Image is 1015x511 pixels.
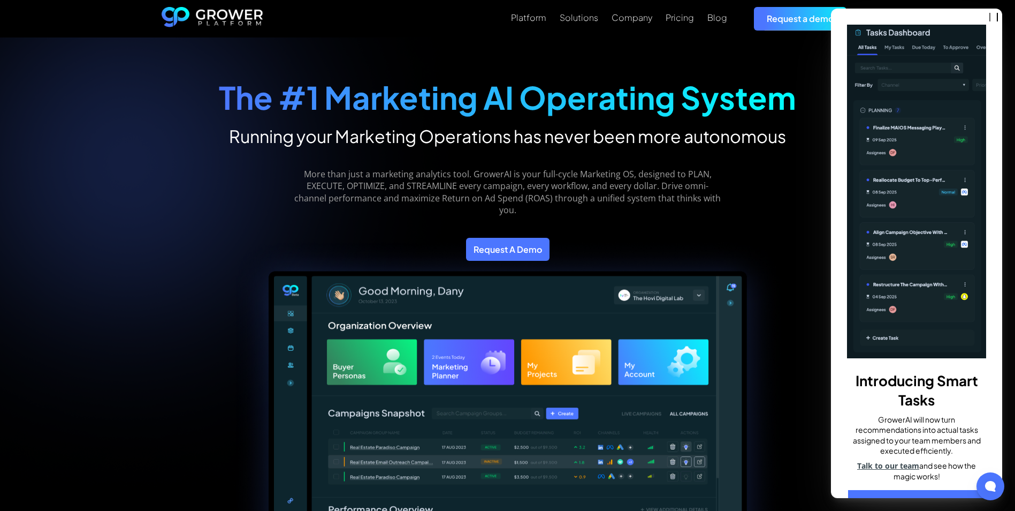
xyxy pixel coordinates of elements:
h2: Running your Marketing Operations has never been more autonomous [219,125,796,147]
a: home [162,7,263,31]
a: Platform [511,11,546,24]
a: Request A Demo [466,238,550,261]
div: Blog [707,12,727,22]
a: Blog [707,11,727,24]
a: Company [612,11,652,24]
div: Company [612,12,652,22]
b: Introducing Smart Tasks [856,372,978,409]
a: Solutions [560,11,598,24]
div: Pricing [666,12,694,22]
p: and see how the magic works! [847,461,986,482]
div: Solutions [560,12,598,22]
button: close [989,13,998,21]
a: Pricing [666,11,694,24]
a: Request a demo [754,7,846,30]
p: GrowerAI will now turn recommendations into actual tasks assigned to your team members and execut... [847,415,986,461]
strong: The #1 Marketing AI Operating System [219,78,796,117]
p: More than just a marketing analytics tool. GrowerAI is your full-cycle Marketing OS, designed to ... [293,168,722,216]
img: _p793ks5ak-banner [847,25,986,358]
a: Talk to our team [857,461,919,471]
div: Platform [511,12,546,22]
